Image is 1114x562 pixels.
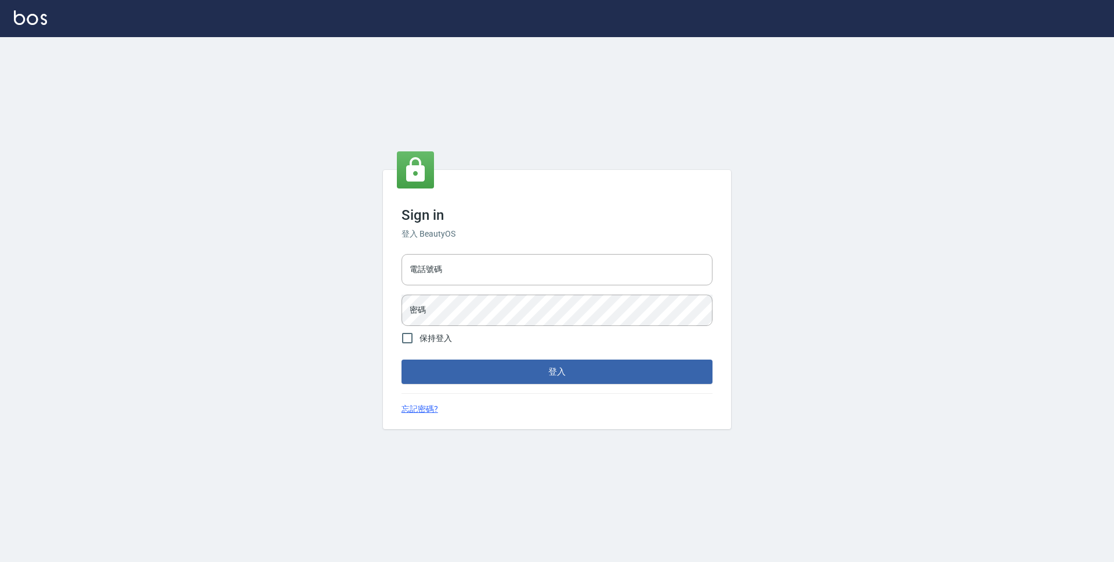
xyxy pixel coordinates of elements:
span: 保持登入 [419,332,452,345]
img: Logo [14,10,47,25]
h6: 登入 BeautyOS [402,228,712,240]
h3: Sign in [402,207,712,223]
button: 登入 [402,360,712,384]
a: 忘記密碼? [402,403,438,415]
